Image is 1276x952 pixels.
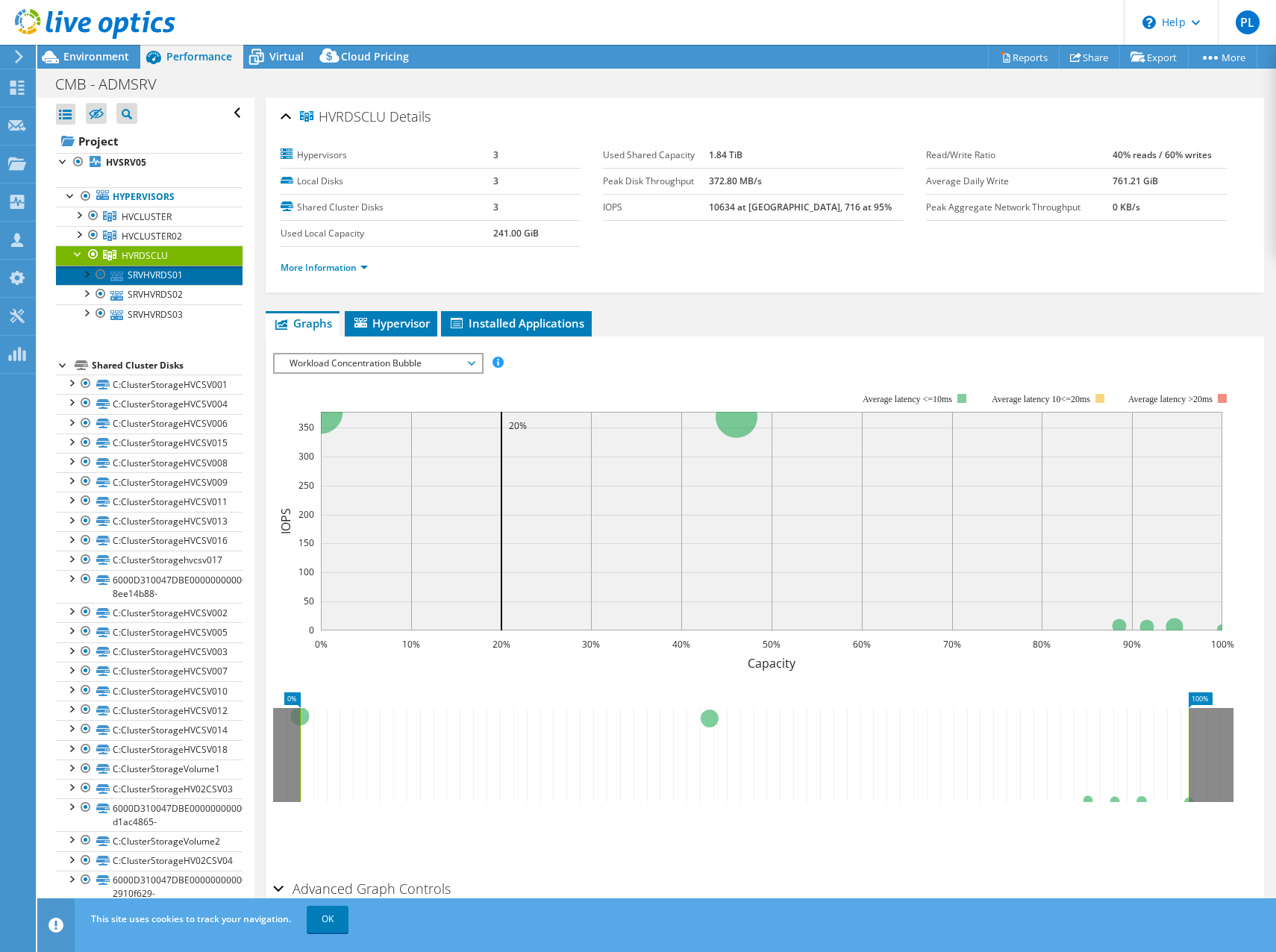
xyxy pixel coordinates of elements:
[1128,394,1212,404] text: Average latency >20ms
[582,638,600,651] text: 30%
[853,638,871,651] text: 60%
[1210,638,1233,651] text: 100%
[298,479,314,492] text: 250
[390,107,431,125] span: Details
[926,200,1113,215] label: Peak Aggregate Network Throughput
[56,266,243,285] a: SRVHVRDS01
[92,357,243,375] div: Shared Cluster Disks
[91,912,291,925] span: This site uses cookies to track your navigation.
[863,394,952,404] tspan: Average latency <=10ms
[1142,16,1156,29] svg: \n
[298,566,314,578] text: 100
[269,49,304,63] span: Virtual
[56,472,243,492] a: C:ClusterStorageHVCSV009
[763,638,781,651] text: 50%
[748,655,796,671] text: Capacity
[603,174,709,189] label: Peak Disk Throughput
[298,450,314,463] text: 300
[672,638,690,651] text: 40%
[709,175,762,187] b: 372.80 MB/s
[56,433,243,453] a: C:ClusterStorageHVCSV015
[1113,175,1158,187] b: 761.21 GiB
[509,419,527,432] text: 20%
[281,148,493,163] label: Hypervisors
[56,570,243,603] a: 6000D310047DBE000000000000000015-8ee14b88-
[56,394,243,413] a: C:ClusterStorageHVCSV004
[278,508,294,534] text: IOPS
[63,49,129,63] span: Environment
[166,49,232,63] span: Performance
[926,174,1113,189] label: Average Daily Write
[709,148,742,161] b: 1.84 TiB
[493,148,498,161] b: 3
[307,906,348,933] a: OK
[492,638,510,651] text: 20%
[1119,46,1189,69] a: Export
[448,316,584,331] span: Installed Applications
[281,200,493,215] label: Shared Cluster Disks
[49,76,180,93] h1: CMB - ADMSRV
[56,760,243,779] a: C:ClusterStorageVolume1
[341,49,409,63] span: Cloud Pricing
[281,174,493,189] label: Local Disks
[56,207,243,226] a: HVCLUSTER
[56,622,243,642] a: C:ClusterStorageHVCSV005
[56,414,243,433] a: C:ClusterStorageHVCSV006
[56,153,243,172] a: HVSRV05
[56,779,243,798] a: C:ClusterStorageHV02CSV03
[281,261,368,274] a: More Information
[309,624,314,636] text: 0
[603,200,709,215] label: IOPS
[1033,638,1051,651] text: 80%
[56,740,243,760] a: C:ClusterStorageHVCSV018
[988,46,1060,69] a: Reports
[56,701,243,720] a: C:ClusterStorageHVCSV012
[304,595,314,607] text: 50
[56,681,243,701] a: C:ClusterStorageHVCSV010
[1113,148,1212,161] b: 40% reads / 60% writes
[300,110,386,125] span: HVRDSCLU
[56,831,243,851] a: C:ClusterStorageVolume2
[402,638,420,651] text: 10%
[926,148,1113,163] label: Read/Write Ratio
[56,642,243,662] a: C:ClusterStorageHVCSV003
[1236,10,1260,34] span: PL
[352,316,430,331] span: Hypervisor
[298,536,314,549] text: 150
[298,508,314,521] text: 200
[1113,201,1140,213] b: 0 KB/s
[106,156,146,169] b: HVSRV05
[56,492,243,511] a: C:ClusterStorageHVCSV011
[493,201,498,213] b: 3
[56,871,243,904] a: 6000D310047DBE000000000000000045-2910f629-
[709,201,892,213] b: 10634 at [GEOGRAPHIC_DATA], 716 at 95%
[1059,46,1120,69] a: Share
[992,394,1090,404] tspan: Average latency 10<=20ms
[56,798,243,831] a: 6000D310047DBE00000000000000003D-d1ac4865-
[56,304,243,324] a: SRVHVRDS03
[282,354,474,372] span: Workload Concentration Bubble
[56,245,243,265] a: HVRDSCLU
[122,230,182,242] span: HVCLUSTER02
[56,187,243,207] a: Hypervisors
[56,531,243,551] a: C:ClusterStorageHVCSV016
[1123,638,1141,651] text: 90%
[1188,46,1257,69] a: More
[943,638,961,651] text: 70%
[56,512,243,531] a: C:ClusterStorageHVCSV013
[56,720,243,739] a: C:ClusterStorageHVCSV014
[56,851,243,871] a: C:ClusterStorageHV02CSV04
[56,129,243,153] a: Project
[56,453,243,472] a: C:ClusterStorageHVCSV008
[56,603,243,622] a: C:ClusterStorageHVCSV002
[56,226,243,245] a: HVCLUSTER02
[298,421,314,433] text: 350
[273,874,451,904] h2: Advanced Graph Controls
[56,285,243,304] a: SRVHVRDS02
[56,662,243,681] a: C:ClusterStorageHVCSV007
[122,210,172,223] span: HVCLUSTER
[314,638,327,651] text: 0%
[273,316,332,331] span: Graphs
[122,249,168,262] span: HVRDSCLU
[281,226,493,241] label: Used Local Capacity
